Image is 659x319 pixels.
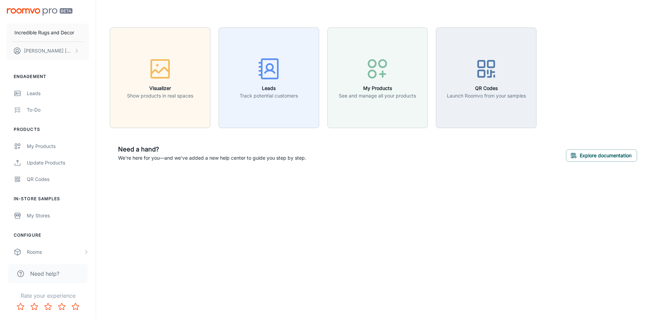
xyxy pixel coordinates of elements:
p: We're here for you—and we've added a new help center to guide you step by step. [118,154,306,162]
p: Show products in real spaces [127,92,193,100]
p: [PERSON_NAME] [PERSON_NAME] [24,47,72,55]
h6: My Products [339,84,416,92]
button: Incredible Rugs and Decor [7,24,89,42]
button: QR CodesLaunch Roomvo from your samples [436,27,536,128]
p: See and manage all your products [339,92,416,100]
h6: QR Codes [447,84,526,92]
button: LeadsTrack potential customers [219,27,319,128]
div: My Products [27,143,89,150]
a: Explore documentation [566,151,637,158]
a: My ProductsSee and manage all your products [327,74,428,81]
img: Roomvo PRO Beta [7,8,72,15]
a: LeadsTrack potential customers [219,74,319,81]
div: QR Codes [27,175,89,183]
button: VisualizerShow products in real spaces [110,27,210,128]
p: Track potential customers [240,92,298,100]
a: QR CodesLaunch Roomvo from your samples [436,74,536,81]
p: Launch Roomvo from your samples [447,92,526,100]
div: Leads [27,90,89,97]
button: My ProductsSee and manage all your products [327,27,428,128]
p: Incredible Rugs and Decor [14,29,74,36]
button: [PERSON_NAME] [PERSON_NAME] [7,42,89,60]
button: Explore documentation [566,149,637,162]
h6: Leads [240,84,298,92]
h6: Need a hand? [118,145,306,154]
h6: Visualizer [127,84,193,92]
div: Update Products [27,159,89,167]
div: To-do [27,106,89,114]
